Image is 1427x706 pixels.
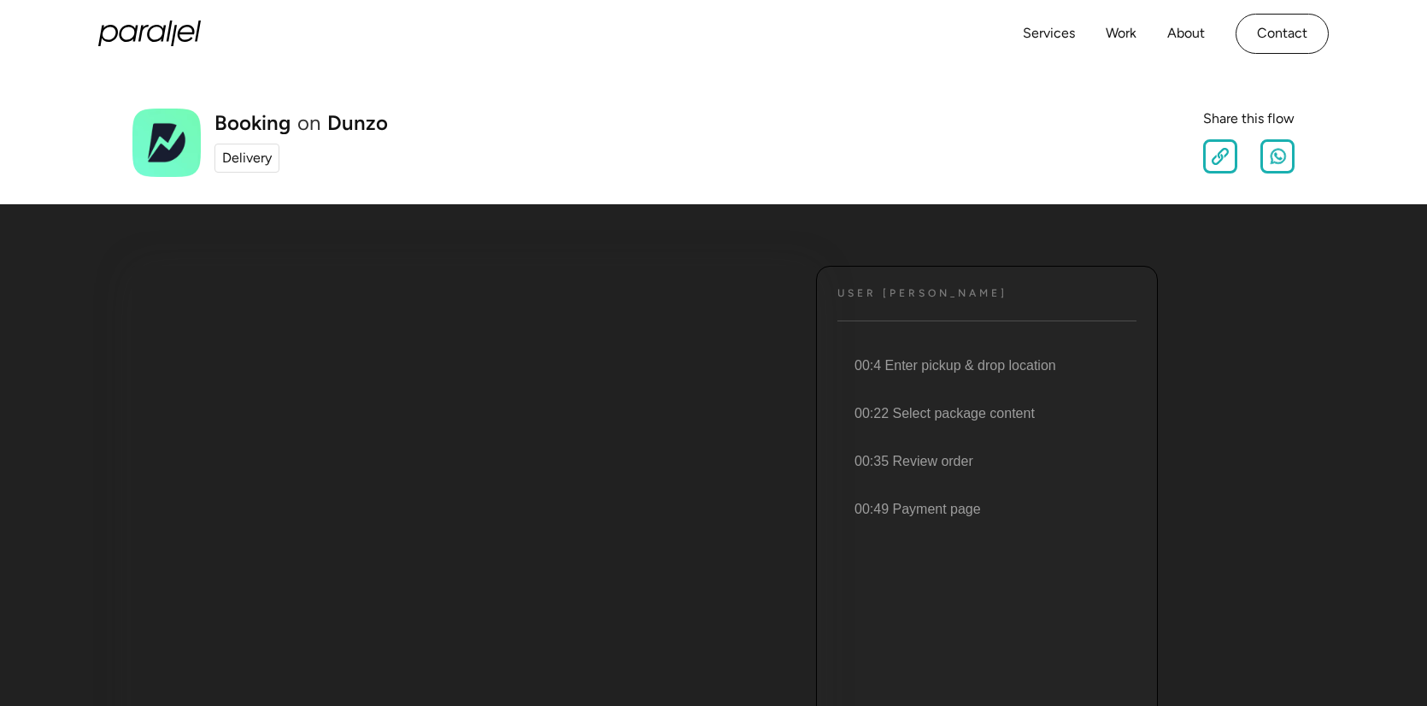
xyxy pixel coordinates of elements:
[297,113,320,133] div: on
[1106,21,1136,46] a: Work
[1023,21,1075,46] a: Services
[1203,109,1295,129] div: Share this flow
[837,287,1007,300] h4: User [PERSON_NAME]
[222,148,272,168] div: Delivery
[834,342,1136,390] li: 00:4 Enter pickup & drop location
[834,390,1136,438] li: 00:22 Select package content
[214,144,279,173] a: Delivery
[834,485,1136,533] li: 00:49 Payment page
[327,113,388,133] a: Dunzo
[1167,21,1205,46] a: About
[834,438,1136,485] li: 00:35 Review order
[1236,14,1329,54] a: Contact
[214,113,291,133] h1: Booking
[98,21,201,46] a: home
